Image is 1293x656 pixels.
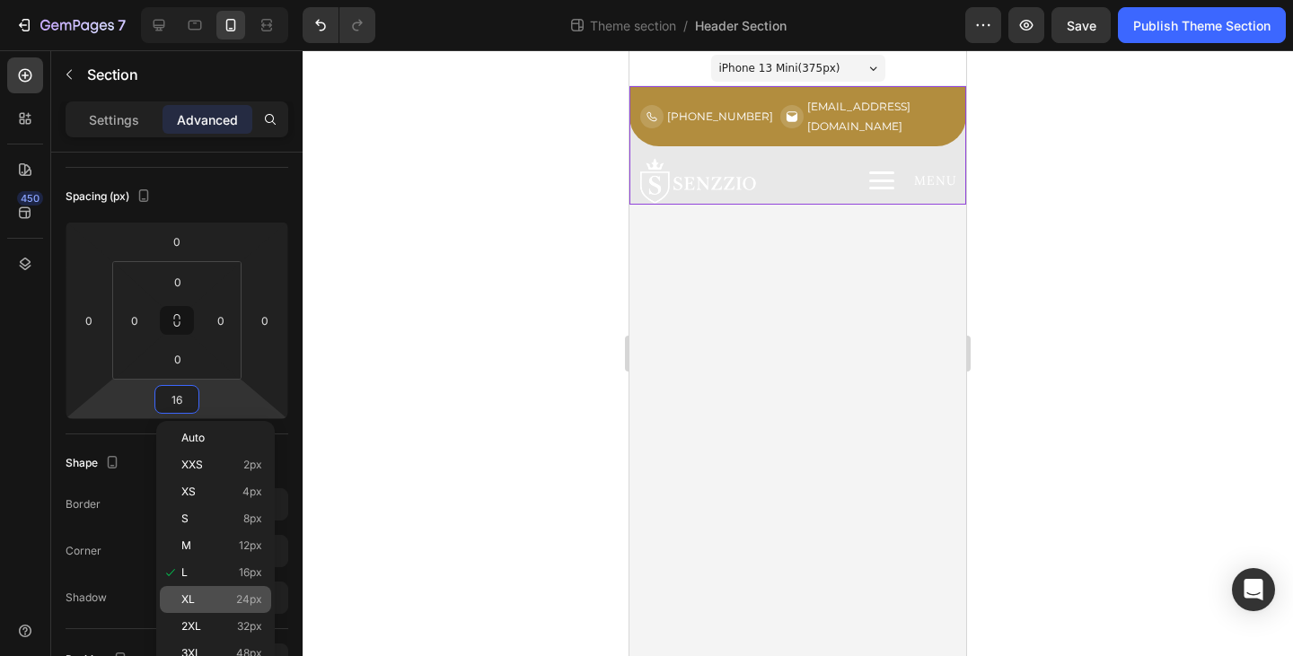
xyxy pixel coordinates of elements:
[181,593,195,606] span: XL
[251,307,278,334] input: 0
[87,64,249,85] p: Section
[1232,568,1275,611] div: Open Intercom Messenger
[89,110,139,129] p: Settings
[236,593,262,606] span: 24px
[239,539,262,552] span: 12px
[181,432,205,444] span: Auto
[159,386,195,413] input: l
[181,485,196,498] span: XS
[181,539,191,552] span: M
[7,7,134,43] button: 7
[181,566,188,579] span: L
[683,16,688,35] span: /
[66,543,101,559] div: Corner
[303,7,375,43] div: Undo/Redo
[181,620,201,633] span: 2XL
[118,14,126,36] p: 7
[181,512,189,525] span: S
[181,459,203,471] span: XXS
[239,566,262,579] span: 16px
[586,16,680,35] span: Theme section
[1067,18,1096,33] span: Save
[1118,7,1286,43] button: Publish Theme Section
[629,50,966,656] iframe: Design area
[17,191,43,206] div: 450
[66,185,154,209] div: Spacing (px)
[121,307,148,334] input: 0px
[66,590,107,606] div: Shadow
[243,459,262,471] span: 2px
[66,451,123,476] div: Shape
[66,496,101,512] div: Border
[243,512,262,525] span: 8px
[1051,7,1111,43] button: Save
[695,16,787,35] span: Header Section
[160,268,196,295] input: 0px
[1133,16,1271,35] div: Publish Theme Section
[207,307,234,334] input: 0px
[237,620,262,633] span: 32px
[160,345,196,372] input: 0px
[242,485,262,498] span: 4px
[159,228,195,255] input: 0
[177,110,238,129] p: Advanced
[75,307,102,334] input: 0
